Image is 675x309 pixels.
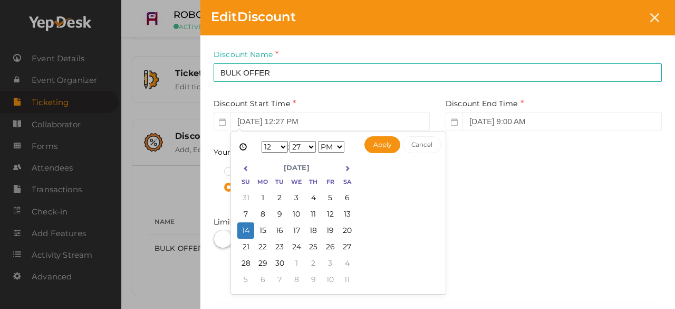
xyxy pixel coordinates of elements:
td: 8 [288,271,305,288]
td: 6 [254,271,271,288]
td: 25 [305,239,322,255]
td: 21 [237,239,254,255]
th: Su [237,175,254,190]
td: 11 [339,271,355,288]
th: Sa [339,175,355,190]
td: 3 [288,190,305,206]
td: 4 [339,255,355,271]
label: Offer [224,182,342,193]
td: 26 [322,239,339,255]
td: 13 [339,206,355,222]
td: 24 [288,239,305,255]
td: 11 [305,206,322,222]
button: Apply [364,136,401,153]
th: We [288,175,305,190]
span: Discount [211,9,296,24]
td: 29 [254,255,271,271]
td: 30 [271,255,288,271]
label: Your Discount Type [214,146,293,158]
label: Limit your discount. [214,217,290,227]
td: 22 [254,239,271,255]
label: Discount Name [214,49,278,61]
span: Edit [211,9,237,24]
td: 1 [254,190,271,206]
td: 20 [339,222,355,239]
th: Fr [322,175,339,190]
td: 5 [322,190,339,206]
td: 17 [288,222,305,239]
td: 15 [254,222,271,239]
td: 2 [305,255,322,271]
td: 19 [322,222,339,239]
td: 28 [237,255,254,271]
td: 18 [305,222,322,239]
td: 12 [322,206,339,222]
th: Tu [271,175,288,190]
td: 2 [271,190,288,206]
th: Th [305,175,322,190]
td: 6 [339,190,355,206]
button: Cancel [402,136,442,153]
td: 7 [271,271,288,288]
td: 27 [339,239,355,255]
label: Discount End Time [446,98,524,110]
td: 7 [237,206,254,222]
th: Mo [254,175,271,190]
label: Promotion [224,166,351,177]
td: 14 [237,222,254,239]
td: 9 [305,271,322,288]
td: 3 [322,255,339,271]
td: 10 [322,271,339,288]
label: Discount Start Time [214,98,296,110]
input: Enter your discount name [214,63,662,82]
td: 9 [271,206,288,222]
td: 1 [288,255,305,271]
td: 23 [271,239,288,255]
td: 10 [288,206,305,222]
td: 16 [271,222,288,239]
td: 31 [237,190,254,206]
th: [DATE] [254,160,339,175]
td: 4 [305,190,322,206]
div: : [250,139,356,155]
td: 5 [237,271,254,288]
td: 8 [254,206,271,222]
